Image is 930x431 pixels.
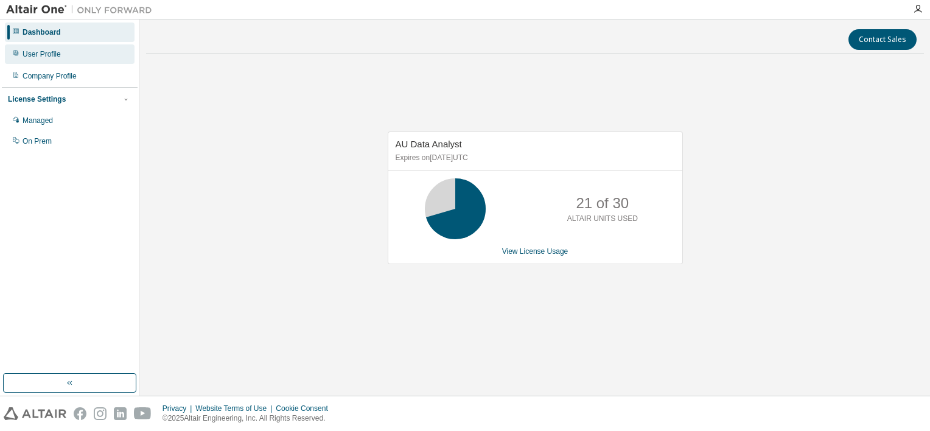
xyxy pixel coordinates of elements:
div: Company Profile [23,71,77,81]
div: License Settings [8,94,66,104]
img: youtube.svg [134,407,152,420]
div: On Prem [23,136,52,146]
div: User Profile [23,49,61,59]
img: linkedin.svg [114,407,127,420]
div: Website Terms of Use [195,404,276,413]
img: altair_logo.svg [4,407,66,420]
p: Expires on [DATE] UTC [396,153,672,163]
a: View License Usage [502,247,568,256]
p: 21 of 30 [576,193,629,214]
p: © 2025 Altair Engineering, Inc. All Rights Reserved. [163,413,335,424]
span: AU Data Analyst [396,139,462,149]
div: Privacy [163,404,195,413]
div: Cookie Consent [276,404,335,413]
img: instagram.svg [94,407,107,420]
img: Altair One [6,4,158,16]
button: Contact Sales [848,29,917,50]
div: Dashboard [23,27,61,37]
div: Managed [23,116,53,125]
p: ALTAIR UNITS USED [567,214,638,224]
img: facebook.svg [74,407,86,420]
